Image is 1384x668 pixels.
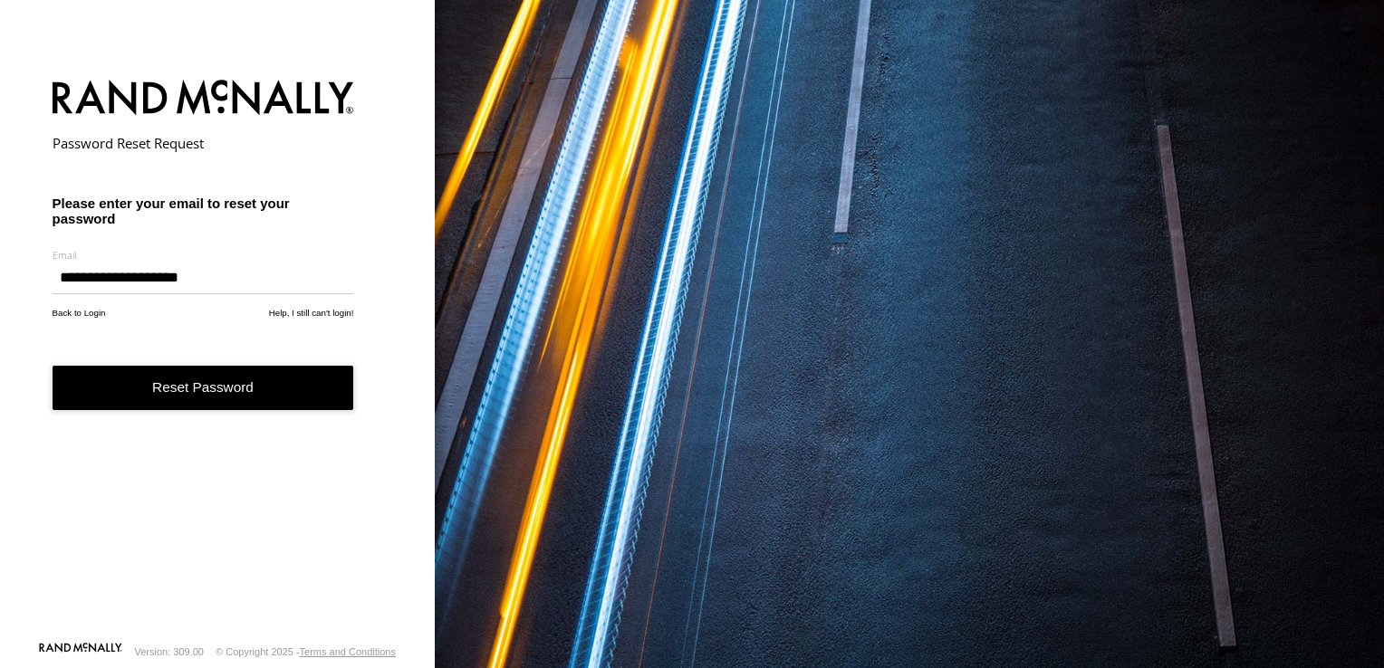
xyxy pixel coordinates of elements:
[53,248,354,262] label: Email
[53,308,106,318] a: Back to Login
[269,308,354,318] a: Help, I still can't login!
[216,646,396,657] div: © Copyright 2025 -
[53,134,354,152] h2: Password Reset Request
[135,646,204,657] div: Version: 309.00
[53,196,354,226] h3: Please enter your email to reset your password
[53,366,354,410] button: Reset Password
[53,76,354,122] img: Rand McNally
[39,643,122,661] a: Visit our Website
[300,646,396,657] a: Terms and Conditions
